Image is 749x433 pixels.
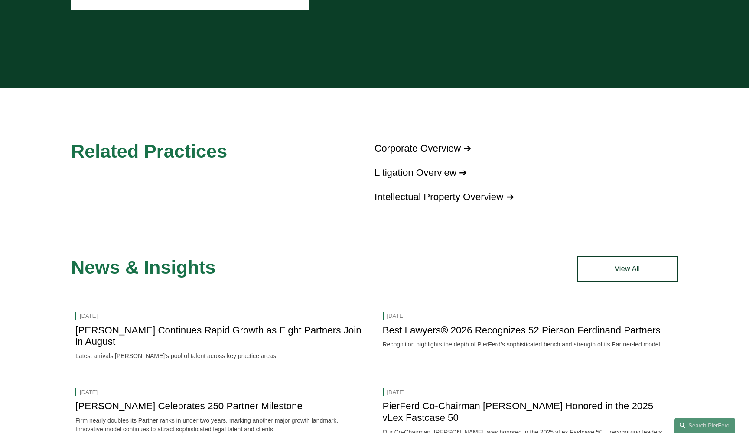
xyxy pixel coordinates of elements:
span: News & Insights [71,257,216,278]
time: [DATE] [80,388,98,396]
a: [PERSON_NAME] Continues Rapid Growth as Eight Partners Join in August [75,325,361,347]
time: [DATE] [387,312,405,320]
a: View All [577,256,678,282]
a: Best Lawyers® 2026 Recognizes 52 Pierson Ferdinand Partners [383,325,661,336]
span: Related Practices [71,141,227,162]
a: Intellectual Property Overview ➔ [374,191,514,202]
a: Corporate Overview ➔ [374,143,471,154]
a: Search this site [674,418,735,433]
a: [PERSON_NAME] Celebrates 250 Partner Milestone [75,401,303,411]
p: Recognition highlights the depth of PierFerd’s sophisticated bench and strength of its Partner-le... [383,340,674,349]
time: [DATE] [80,312,98,320]
a: Litigation Overview ➔ [374,167,467,178]
time: [DATE] [387,388,405,396]
a: PierFerd Co-Chairman [PERSON_NAME] Honored in the 2025 vLex Fastcase 50 [383,401,654,423]
p: Latest arrivals [PERSON_NAME]’s pool of talent across key practice areas. [75,352,366,361]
